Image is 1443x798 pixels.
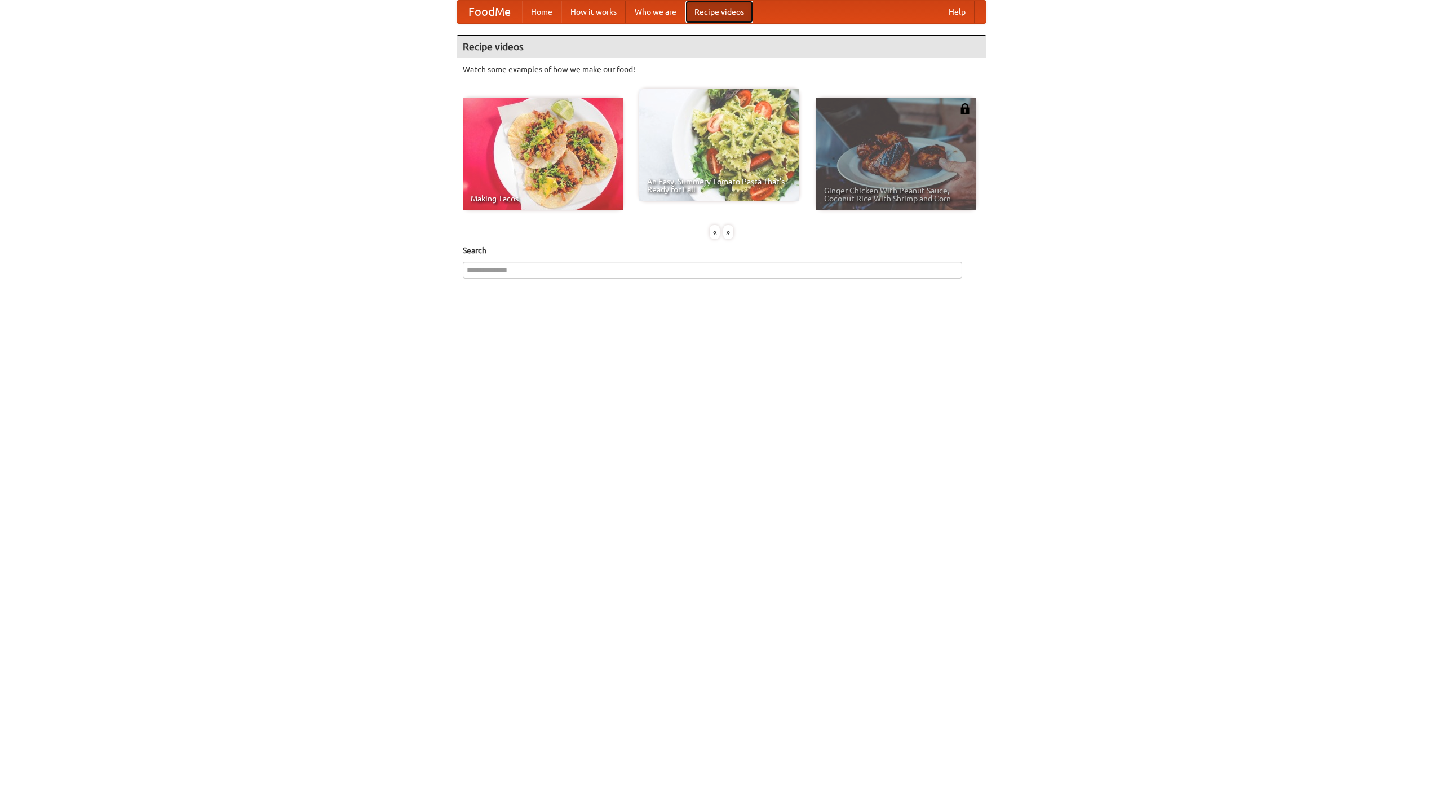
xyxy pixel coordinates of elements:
p: Watch some examples of how we make our food! [463,64,980,75]
a: FoodMe [457,1,522,23]
a: Home [522,1,561,23]
div: » [723,225,733,239]
div: « [710,225,720,239]
a: Making Tacos [463,98,623,210]
a: How it works [561,1,626,23]
span: Making Tacos [471,195,615,202]
a: Recipe videos [685,1,753,23]
h5: Search [463,245,980,256]
a: An Easy, Summery Tomato Pasta That's Ready for Fall [639,89,799,201]
span: An Easy, Summery Tomato Pasta That's Ready for Fall [647,178,791,193]
a: Help [940,1,975,23]
img: 483408.png [959,103,971,114]
a: Who we are [626,1,685,23]
h4: Recipe videos [457,36,986,58]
